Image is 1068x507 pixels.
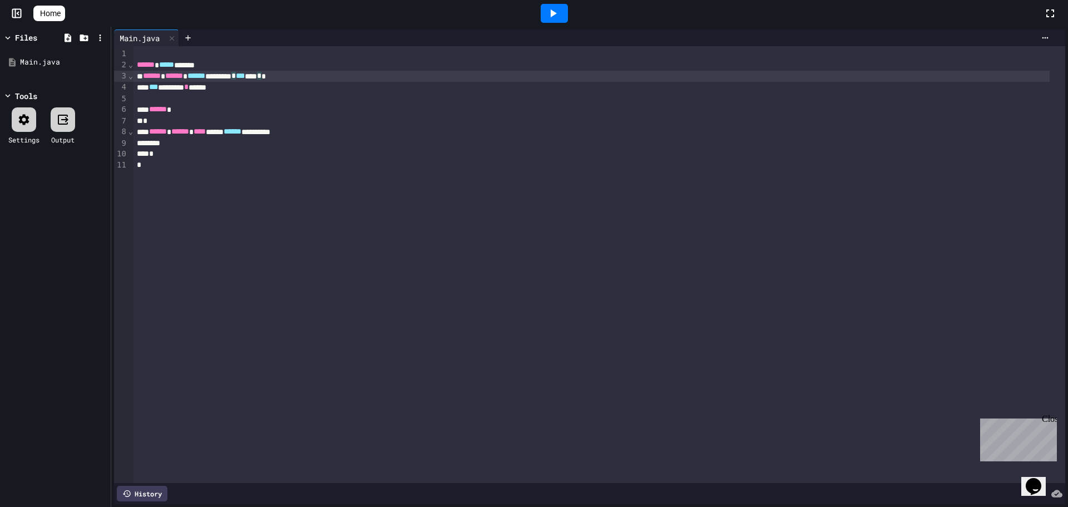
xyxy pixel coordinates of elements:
[114,29,179,46] div: Main.java
[128,60,133,69] span: Fold line
[114,116,128,127] div: 7
[114,32,165,44] div: Main.java
[976,414,1057,461] iframe: chat widget
[114,149,128,160] div: 10
[114,138,128,149] div: 9
[114,60,128,71] div: 2
[20,57,107,68] div: Main.java
[114,93,128,105] div: 5
[114,126,128,137] div: 8
[114,48,128,60] div: 1
[1021,462,1057,496] iframe: chat widget
[15,90,37,102] div: Tools
[114,104,128,115] div: 6
[114,71,128,82] div: 3
[33,6,65,21] a: Home
[114,82,128,93] div: 4
[4,4,77,71] div: Chat with us now!Close
[40,8,61,19] span: Home
[128,71,133,80] span: Fold line
[51,135,75,145] div: Output
[8,135,39,145] div: Settings
[15,32,37,43] div: Files
[128,127,133,136] span: Fold line
[117,486,167,501] div: History
[114,160,128,171] div: 11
